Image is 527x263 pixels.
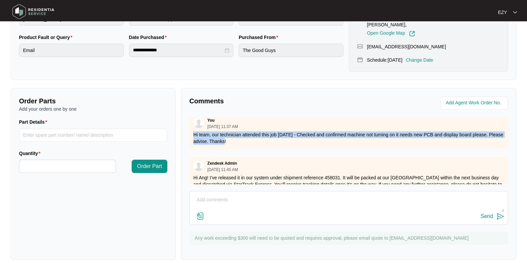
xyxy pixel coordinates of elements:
[357,57,363,63] img: map-pin
[195,235,505,241] p: Any work exceeding $300 will need to be quoted and requires approval, please email quote to [EMAI...
[196,212,204,220] img: file-attachment-doc.svg
[19,106,167,112] p: Add your orders one by one
[129,34,169,41] label: Date Purchased
[137,162,162,170] span: Order Part
[19,150,43,157] label: Quantity
[367,43,446,50] p: [EMAIL_ADDRESS][DOMAIN_NAME]
[193,174,504,194] p: Hi Ang! I’ve released it in our system under shipment reference 458031. It will be packed at our ...
[446,99,504,107] input: Add Agent Work Order No.
[367,57,402,63] p: Schedule: [DATE]
[194,118,204,128] img: user.svg
[19,44,124,57] input: Product Fault or Query
[19,34,75,41] label: Product Fault or Query
[409,31,415,37] img: Link-External
[189,96,344,106] p: Comments
[19,128,167,142] input: Part Details
[19,119,50,125] label: Part Details
[19,96,167,106] p: Order Parts
[207,118,215,123] p: You
[239,34,281,41] label: Purchased From
[239,44,343,57] input: Purchased From
[133,47,224,54] input: Date Purchased
[367,31,415,37] a: Open Google Map
[132,160,167,173] button: Order Part
[207,125,238,129] p: [DATE] 11:37 AM
[496,212,504,220] img: send-icon.svg
[193,131,504,145] p: Hi team, our technician attended this job [DATE] - Checked and confirmed machine not turning on i...
[194,161,204,171] img: user.svg
[513,11,517,14] img: dropdown arrow
[481,212,504,221] button: Send
[207,161,237,166] p: Zendesk Admin
[406,57,433,63] p: Change Date
[10,2,57,22] img: residentia service logo
[207,168,238,172] p: [DATE] 11:45 AM
[357,43,363,49] img: map-pin
[498,9,507,16] p: EZY
[481,213,493,219] div: Send
[19,160,116,173] input: Quantity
